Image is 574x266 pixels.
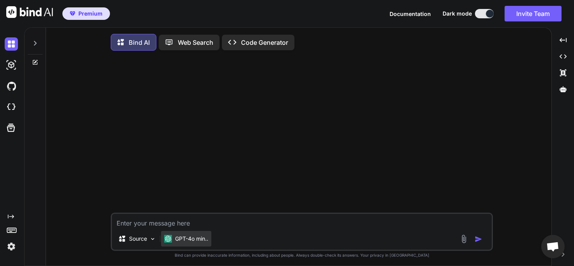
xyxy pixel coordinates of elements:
[78,10,103,18] span: Premium
[129,38,150,47] p: Bind AI
[5,100,18,114] img: cloudideIcon
[5,37,18,51] img: darkChat
[459,234,468,243] img: attachment
[149,236,156,242] img: Pick Models
[111,252,493,258] p: Bind can provide inaccurate information, including about people. Always double-check its answers....
[164,235,172,243] img: GPT-4o mini
[5,240,18,253] img: settings
[6,6,53,18] img: Bind AI
[475,235,482,243] img: icon
[175,235,208,243] p: GPT-4o min..
[241,38,288,47] p: Code Generator
[178,38,213,47] p: Web Search
[5,79,18,93] img: githubDark
[390,11,431,17] span: Documentation
[62,7,110,20] button: premiumPremium
[129,235,147,243] p: Source
[70,11,75,16] img: premium
[5,58,18,72] img: darkAi-studio
[505,6,562,21] button: Invite Team
[390,10,431,18] button: Documentation
[541,235,565,258] a: Ouvrir le chat
[443,10,472,18] span: Dark mode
